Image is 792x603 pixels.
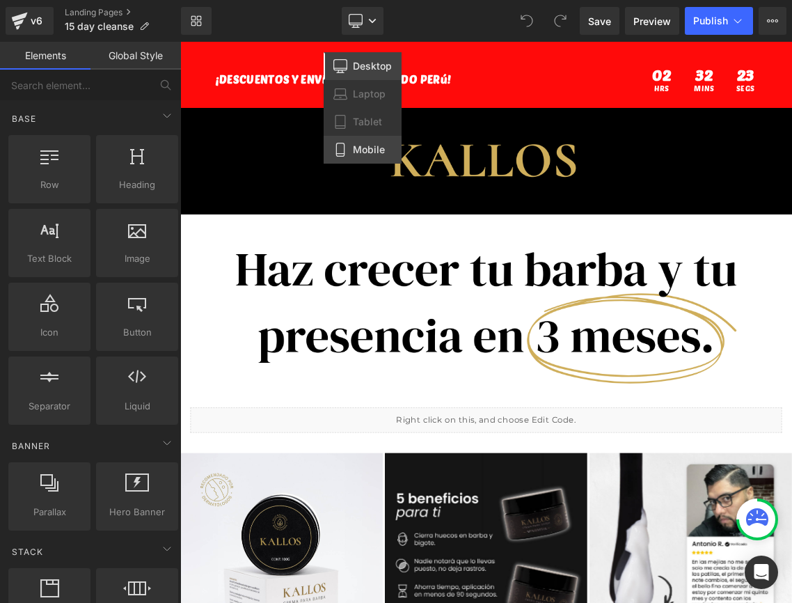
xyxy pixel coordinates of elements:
a: Landing Pages [65,7,181,18]
span: Segs [766,59,791,70]
button: Redo [546,7,574,35]
span: 15 day cleanse [65,21,134,32]
div: Open Intercom Messenger [745,556,778,589]
a: Preview [625,7,679,35]
a: Tablet [324,108,402,136]
a: Mobile [324,136,402,164]
span: Image [100,251,174,266]
span: 32 [707,35,734,59]
span: Stack [10,545,45,558]
a: Desktop [324,52,402,80]
span: Tablet [353,116,382,128]
button: Publish [685,7,753,35]
span: 02 [649,35,676,59]
span: Button [100,325,174,340]
span: Desktop [353,60,392,72]
span: Mobile [353,143,385,156]
span: Mins [707,59,734,70]
span: Save [588,14,611,29]
a: Global Style [90,42,181,70]
span: Parallax [13,505,86,519]
span: Preview [633,14,671,29]
a: New Library [181,7,212,35]
span: Heading [100,178,174,192]
span: Separator [13,399,86,414]
span: Publish [693,15,728,26]
span: Liquid [100,399,174,414]
span: Row [13,178,86,192]
a: Laptop [324,80,402,108]
span: Hero Banner [100,505,174,519]
span: Icon [13,325,86,340]
button: More [759,7,786,35]
button: Undo [513,7,541,35]
span: Base [10,112,38,125]
a: v6 [6,7,54,35]
div: v6 [28,12,45,30]
span: 23 [766,35,791,59]
span: Text Block [13,251,86,266]
span: Laptop [353,88,386,100]
span: Hrs [649,59,676,70]
span: Banner [10,439,52,453]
